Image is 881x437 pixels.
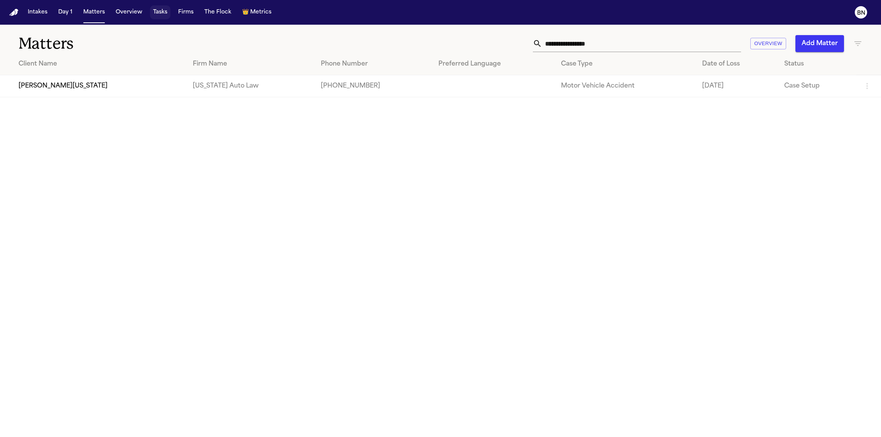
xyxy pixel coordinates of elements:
[857,10,865,16] text: BN
[175,5,197,19] button: Firms
[187,75,315,97] td: [US_STATE] Auto Law
[9,9,19,16] a: Home
[778,75,856,97] td: Case Setup
[315,75,432,97] td: [PHONE_NUMBER]
[19,34,270,53] h1: Matters
[555,75,696,97] td: Motor Vehicle Accident
[9,9,19,16] img: Finch Logo
[150,5,170,19] button: Tasks
[239,5,275,19] button: crownMetrics
[696,75,778,97] td: [DATE]
[55,5,76,19] button: Day 1
[750,38,786,50] button: Overview
[80,5,108,19] button: Matters
[25,5,51,19] button: Intakes
[201,5,234,19] button: The Flock
[193,59,309,69] div: Firm Name
[784,59,850,69] div: Status
[561,59,690,69] div: Case Type
[250,8,271,16] span: Metrics
[113,5,145,19] button: Overview
[321,59,426,69] div: Phone Number
[242,8,249,16] span: crown
[438,59,549,69] div: Preferred Language
[702,59,772,69] div: Date of Loss
[19,59,180,69] div: Client Name
[795,35,844,52] button: Add Matter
